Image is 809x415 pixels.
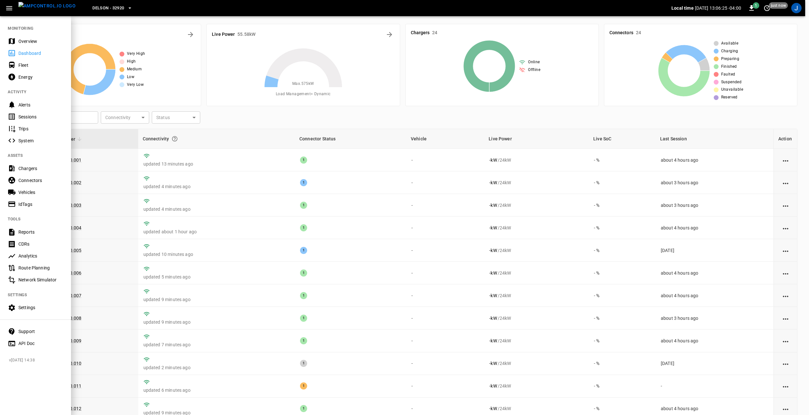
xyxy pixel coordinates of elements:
div: Analytics [18,253,63,259]
span: 1 [753,2,759,9]
div: Alerts [18,102,63,108]
div: Overview [18,38,63,45]
span: Delson - 32920 [92,5,124,12]
button: set refresh interval [762,3,772,13]
div: System [18,137,63,144]
p: [DATE] 13:06:25 -04:00 [695,5,741,11]
div: IdTags [18,201,63,207]
div: Dashboard [18,50,63,56]
img: ampcontrol.io logo [18,2,76,10]
div: Connectors [18,177,63,184]
div: CDRs [18,241,63,247]
div: Support [18,328,63,335]
div: API Doc [18,340,63,347]
div: Settings [18,304,63,311]
div: Reports [18,229,63,235]
span: just now [769,2,788,9]
div: profile-icon [791,3,802,13]
div: Sessions [18,114,63,120]
div: Trips [18,126,63,132]
div: Energy [18,74,63,80]
span: v [DATE] 14:38 [9,357,66,364]
div: Fleet [18,62,63,68]
div: Network Simulator [18,277,63,283]
p: Local time [671,5,694,11]
div: Chargers [18,165,63,172]
div: Route Planning [18,265,63,271]
div: Vehicles [18,189,63,196]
